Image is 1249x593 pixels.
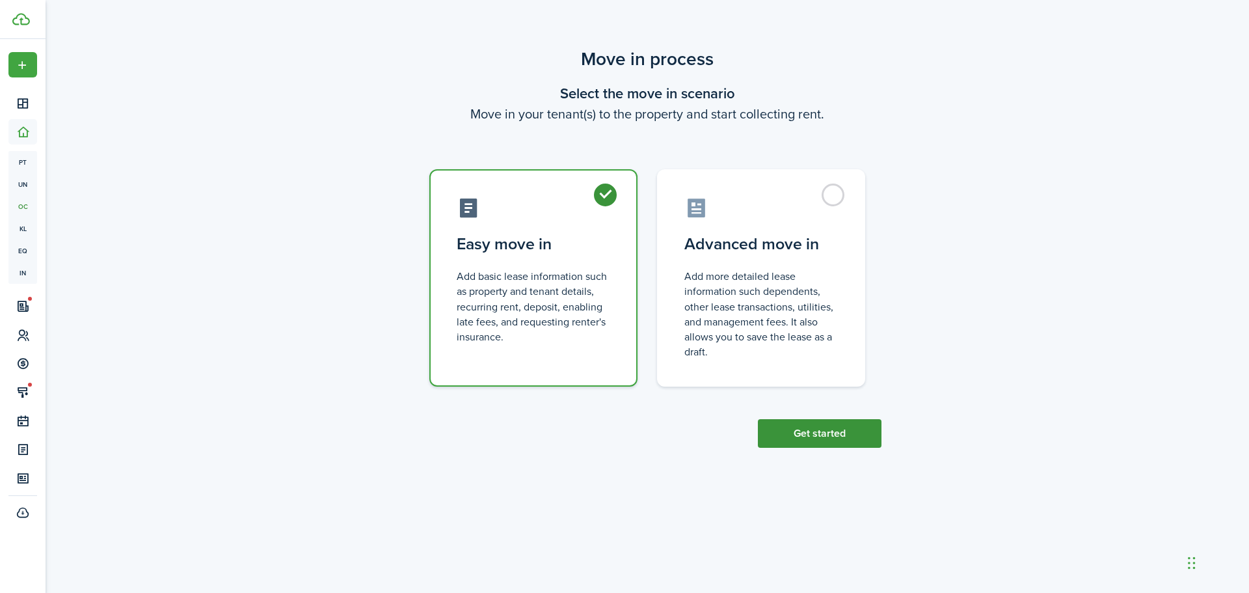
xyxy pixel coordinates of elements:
[684,232,838,256] control-radio-card-title: Advanced move in
[413,83,881,104] wizard-step-header-title: Select the move in scenario
[413,104,881,124] wizard-step-header-description: Move in your tenant(s) to the property and start collecting rent.
[8,195,37,217] a: oc
[1032,452,1249,593] iframe: Chat Widget
[1188,544,1196,583] div: Drag
[8,240,37,262] a: eq
[457,269,610,344] control-radio-card-description: Add basic lease information such as property and tenant details, recurring rent, deposit, enablin...
[8,173,37,195] a: un
[457,232,610,256] control-radio-card-title: Easy move in
[684,269,838,359] control-radio-card-description: Add more detailed lease information such dependents, other lease transactions, utilities, and man...
[758,419,881,448] button: Get started
[8,217,37,240] a: kl
[413,46,881,73] scenario-title: Move in process
[8,52,37,77] button: Open menu
[8,151,37,173] a: pt
[8,262,37,284] a: in
[12,13,30,25] img: TenantCloud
